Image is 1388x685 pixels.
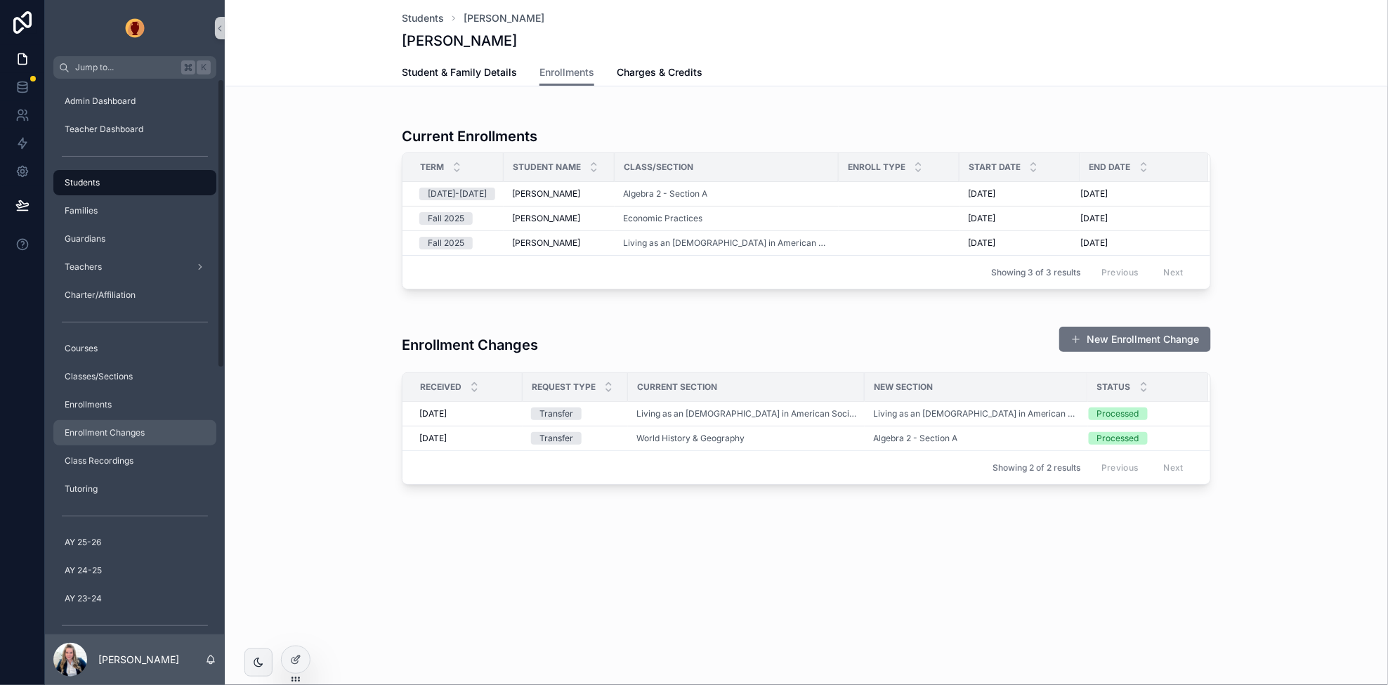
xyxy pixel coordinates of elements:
span: Students [65,177,100,188]
p: [PERSON_NAME] [98,653,179,667]
span: AY 25-26 [65,537,101,548]
a: Charter/Affiliation [53,282,216,308]
span: Charter/Affiliation [65,289,136,301]
span: [DATE] [419,408,447,419]
a: Classes/Sections [53,364,216,389]
a: Teachers [53,254,216,280]
span: Enrollment Changes [65,427,145,438]
a: [PERSON_NAME] [512,188,606,200]
a: [DATE] [1081,237,1192,249]
a: Tutoring [53,476,216,502]
a: Algebra 2 - Section A [623,188,830,200]
a: [DATE] [419,408,514,419]
a: Living as an [DEMOGRAPHIC_DATA] in American Society (Spr) [873,408,1080,419]
span: [DATE] [1081,213,1108,224]
span: Student & Family Details [402,65,517,79]
a: Enrollments [53,392,216,417]
a: Living as an [DEMOGRAPHIC_DATA] in American Society (Fall) [623,237,830,249]
a: [DATE] [1081,188,1192,200]
a: Algebra 2 - Section A [873,433,1080,444]
span: World History & Geography [636,433,745,444]
a: Fall 2025 [419,237,495,249]
span: Class/Section [624,162,693,173]
div: Transfer [539,407,573,420]
span: Current Section [637,381,717,393]
a: [DATE] [419,433,514,444]
a: Admin Dashboard [53,89,216,114]
span: [PERSON_NAME] [464,11,544,25]
span: Showing 2 of 2 results [993,462,1080,474]
a: AY 24-25 [53,558,216,583]
div: Fall 2025 [428,212,464,225]
div: Fall 2025 [428,237,464,249]
a: Students [53,170,216,195]
button: Jump to...K [53,56,216,79]
span: [PERSON_NAME] [512,213,580,224]
a: Living as an [DEMOGRAPHIC_DATA] in American Society (Fall) [636,408,856,419]
a: Enrollments [539,60,594,86]
span: [DATE] [968,188,995,200]
div: Processed [1097,407,1139,420]
span: Tutoring [65,483,98,495]
a: Fall 2025 [419,212,495,225]
a: Courses [53,336,216,361]
a: AY 23-24 [53,586,216,611]
span: New Section [874,381,933,393]
h3: Enrollment Changes [402,334,538,355]
a: Guardians [53,226,216,252]
a: Algebra 2 - Section A [623,188,707,200]
span: Families [65,205,98,216]
a: Economic Practices [623,213,830,224]
a: [PERSON_NAME] [512,213,606,224]
a: Class Recordings [53,448,216,474]
a: Families [53,198,216,223]
a: Processed [1089,407,1192,420]
span: Status [1097,381,1131,393]
span: Charges & Credits [617,65,702,79]
span: Teachers [65,261,102,273]
a: [DATE] [1081,213,1192,224]
span: Classes/Sections [65,371,133,382]
span: [DATE] [968,213,995,224]
span: [PERSON_NAME] [512,188,580,200]
a: Students [402,11,444,25]
img: App logo [124,17,146,39]
a: AY 25-26 [53,530,216,555]
h3: Current Enrollments [402,126,537,147]
span: Showing 3 of 3 results [991,267,1080,278]
a: Charges & Credits [617,60,702,88]
button: New Enrollment Change [1059,327,1211,352]
span: AY 23-24 [65,593,102,604]
span: Start Date [969,162,1021,173]
span: Courses [65,343,98,354]
span: [DATE] [419,433,447,444]
h1: [PERSON_NAME] [402,31,517,51]
a: [DATE] [968,188,1072,200]
a: Algebra 2 - Section A [873,433,957,444]
span: Class Recordings [65,455,133,467]
span: Economic Practices [623,213,702,224]
span: [DATE] [968,237,995,249]
span: AY 24-25 [65,565,102,576]
div: Processed [1097,432,1139,445]
span: Request Type [532,381,596,393]
a: [PERSON_NAME] [512,237,606,249]
span: Received [420,381,461,393]
a: [DATE] [968,237,1072,249]
a: World History & Geography [636,433,856,444]
span: Enrollments [65,399,112,410]
span: Guardians [65,233,105,244]
span: K [198,62,209,73]
div: scrollable content [45,79,225,634]
span: Teacher Dashboard [65,124,143,135]
div: Transfer [539,432,573,445]
a: Processed [1089,432,1192,445]
span: Enroll Type [848,162,905,173]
